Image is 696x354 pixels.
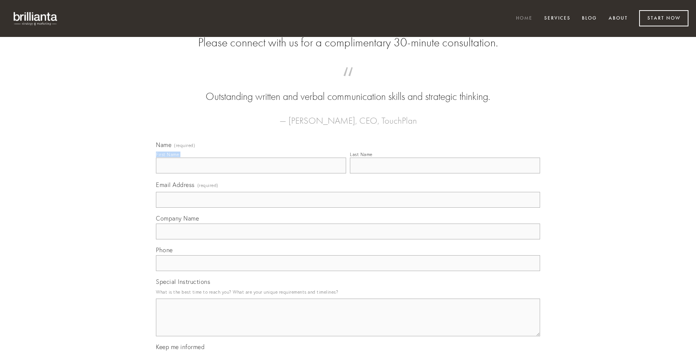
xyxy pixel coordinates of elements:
[156,35,540,50] h2: Please connect with us for a complimentary 30-minute consultation.
[156,278,210,285] span: Special Instructions
[156,246,173,254] span: Phone
[168,75,528,89] span: “
[174,143,195,148] span: (required)
[577,12,602,25] a: Blog
[156,343,205,351] span: Keep me informed
[8,8,64,29] img: brillianta - research, strategy, marketing
[197,180,218,190] span: (required)
[156,215,199,222] span: Company Name
[604,12,633,25] a: About
[156,287,540,297] p: What is the best time to reach you? What are your unique requirements and timelines?
[168,104,528,128] figcaption: — [PERSON_NAME], CEO, TouchPlan
[639,10,688,26] a: Start Now
[156,181,195,188] span: Email Address
[168,75,528,104] blockquote: Outstanding written and verbal communication skills and strategic thinking.
[511,12,537,25] a: Home
[156,152,179,157] div: First Name
[156,141,171,149] span: Name
[350,152,372,157] div: Last Name
[539,12,575,25] a: Services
